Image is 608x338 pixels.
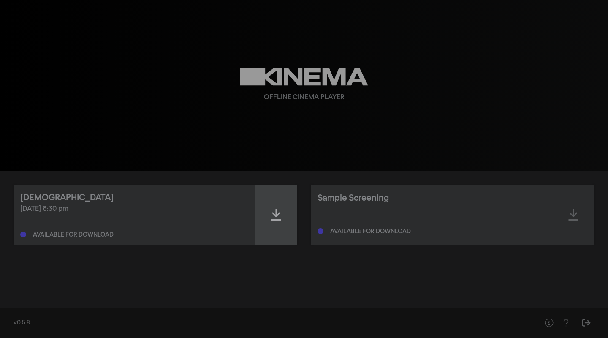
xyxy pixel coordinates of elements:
[33,232,114,238] div: Available for download
[14,319,524,327] div: v0.5.8
[20,191,114,204] div: [DEMOGRAPHIC_DATA]
[540,314,557,331] button: Help
[578,314,594,331] button: Sign Out
[264,93,345,103] div: Offline Cinema Player
[557,314,574,331] button: Help
[330,229,411,234] div: Available for download
[20,204,248,214] div: [DATE] 6:30 pm
[318,192,389,204] div: Sample Screening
